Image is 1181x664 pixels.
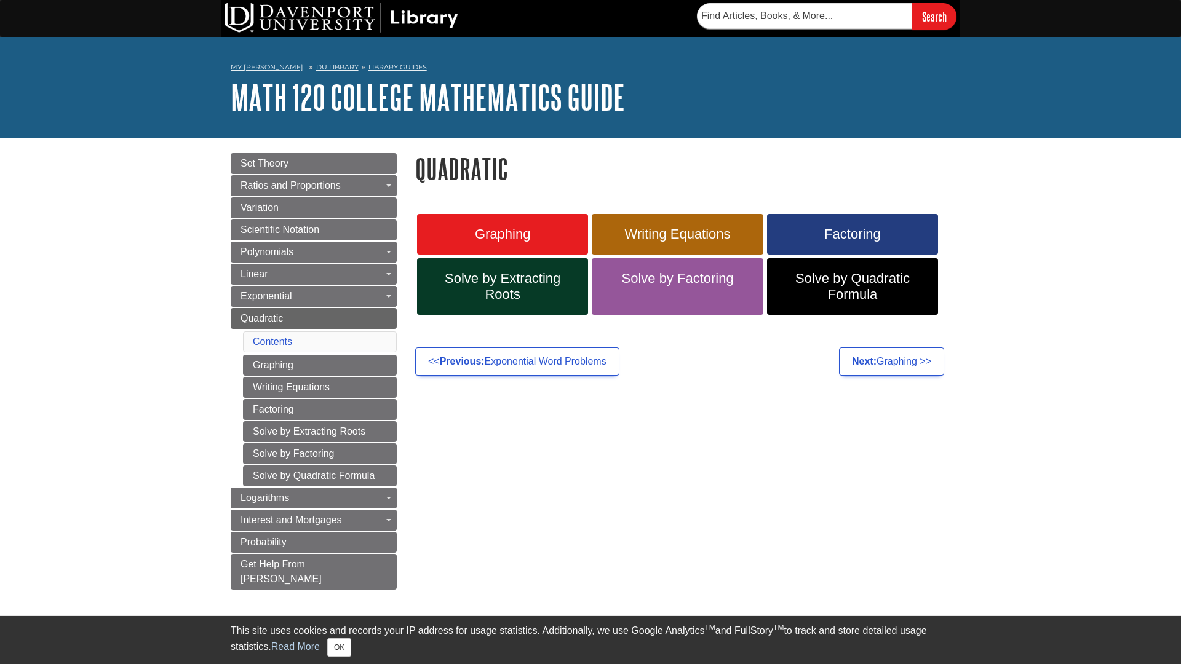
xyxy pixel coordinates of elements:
[327,638,351,657] button: Close
[601,271,754,287] span: Solve by Factoring
[231,623,950,657] div: This site uses cookies and records your IP address for usage statistics. Additionally, we use Goo...
[776,226,929,242] span: Factoring
[271,641,320,652] a: Read More
[231,175,397,196] a: Ratios and Proportions
[241,515,342,525] span: Interest and Mortgages
[231,554,397,590] a: Get Help From [PERSON_NAME]
[231,219,397,240] a: Scientific Notation
[241,559,322,584] span: Get Help From [PERSON_NAME]
[231,532,397,553] a: Probability
[241,492,289,503] span: Logarithms
[776,271,929,302] span: Solve by Quadratic Formula
[231,62,303,73] a: My [PERSON_NAME]
[417,214,588,255] a: Graphing
[697,3,912,29] input: Find Articles, Books, & More...
[231,59,950,79] nav: breadcrumb
[231,78,625,116] a: MATH 120 College Mathematics Guide
[852,356,877,366] strong: Next:
[241,313,283,323] span: Quadratic
[243,421,397,442] a: Solve by Extracting Roots
[225,3,458,33] img: DU Library
[767,214,938,255] a: Factoring
[417,258,588,315] a: Solve by Extracting Roots
[839,347,944,376] a: Next:Graphing >>
[231,286,397,307] a: Exponential
[316,63,359,71] a: DU Library
[231,308,397,329] a: Quadratic
[241,247,293,257] span: Polynomials
[704,623,715,632] sup: TM
[241,224,319,235] span: Scientific Notation
[241,180,341,191] span: Ratios and Proportions
[912,3,956,30] input: Search
[592,258,763,315] a: Solve by Factoring
[241,158,288,168] span: Set Theory
[241,537,287,547] span: Probability
[426,226,579,242] span: Graphing
[601,226,754,242] span: Writing Equations
[773,623,784,632] sup: TM
[243,399,397,420] a: Factoring
[592,214,763,255] a: Writing Equations
[231,510,397,531] a: Interest and Mortgages
[426,271,579,302] span: Solve by Extracting Roots
[231,488,397,508] a: Logarithms
[241,202,279,213] span: Variation
[241,291,292,301] span: Exponential
[440,356,485,366] strong: Previous:
[231,153,397,174] a: Set Theory
[243,465,397,486] a: Solve by Quadratic Formula
[231,242,397,263] a: Polynomials
[253,336,292,347] a: Contents
[231,153,397,590] div: Guide Page Menu
[767,258,938,315] a: Solve by Quadratic Formula
[415,153,950,184] h1: Quadratic
[243,443,397,464] a: Solve by Factoring
[243,377,397,398] a: Writing Equations
[368,63,427,71] a: Library Guides
[231,197,397,218] a: Variation
[697,3,956,30] form: Searches DU Library's articles, books, and more
[243,355,397,376] a: Graphing
[241,269,268,279] span: Linear
[415,347,619,376] a: <<Previous:Exponential Word Problems
[231,264,397,285] a: Linear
